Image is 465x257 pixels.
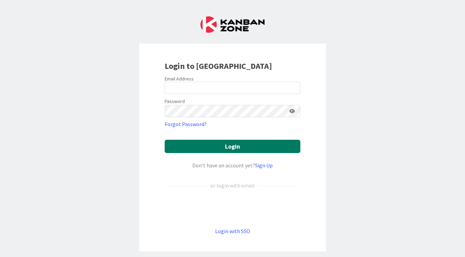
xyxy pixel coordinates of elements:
a: Forgot Password? [165,120,207,128]
img: Kanban Zone [200,16,265,33]
div: Don’t have an account yet? [165,161,300,169]
b: Login to [GEOGRAPHIC_DATA] [165,61,272,71]
a: Sign Up [255,162,273,169]
button: Login [165,140,300,153]
label: Email Address [165,76,194,82]
a: Login with SSO [215,228,250,235]
iframe: Sign in with Google Button [161,201,304,216]
div: or login with email [209,181,256,190]
label: Password [165,98,185,105]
